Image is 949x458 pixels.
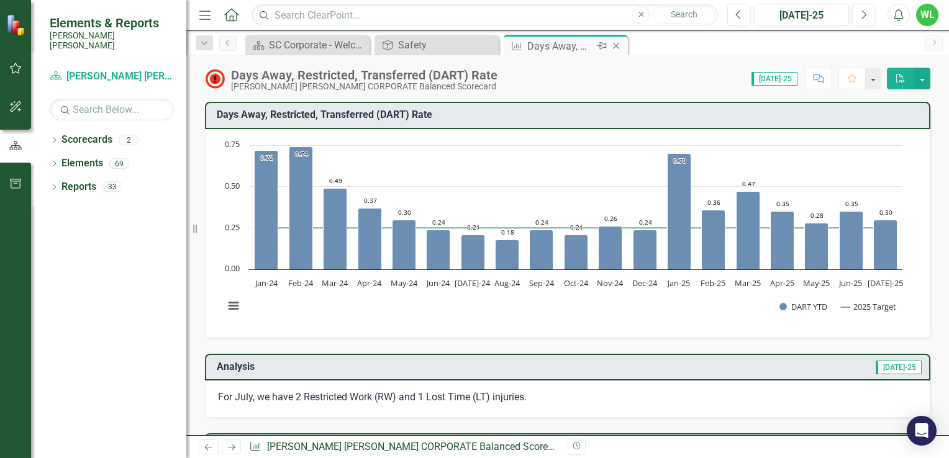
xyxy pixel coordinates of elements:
text: 0.35 [845,199,858,208]
path: Oct-24, 0.21. DART YTD. [565,235,588,269]
div: 69 [109,158,129,169]
text: 0.00 [225,263,240,274]
div: Days Away, Restricted, Transferred (DART) Rate [527,38,594,54]
div: » » [249,440,558,454]
span: [DATE]-25 [751,72,797,86]
text: 0.30 [879,208,892,217]
span: [DATE]-25 [876,361,922,374]
text: Sep-24 [529,277,555,289]
a: Elements [61,156,103,171]
path: Sep-24, 0.24. DART YTD. [530,230,553,269]
div: 33 [102,182,122,192]
text: Apr-25 [770,277,794,289]
text: 0.47 [742,179,755,188]
h3: Analysis [217,361,531,372]
div: Chart. Highcharts interactive chart. [218,139,917,325]
text: Jan-25 [666,277,690,289]
path: Dec-24, 0.24. DART YTD. [633,230,657,269]
small: [PERSON_NAME] [PERSON_NAME] [50,30,174,51]
button: WL [916,4,938,26]
text: Mar-25 [735,277,761,289]
button: Show 2025 Target [841,301,897,312]
text: Dec-24 [632,277,658,289]
path: Apr-25, 0.35. DART YTD. [771,211,794,269]
div: Open Intercom Messenger [907,416,937,446]
text: 0.24 [639,218,652,227]
path: Jul-24, 0.21. DART YTD. [461,235,485,269]
a: Scorecards [61,133,112,147]
path: Nov-24, 0.26. DART YTD. [599,226,622,269]
img: Not Meeting Target [205,69,225,89]
div: Safety [398,37,496,53]
button: View chart menu, Chart [225,297,242,314]
text: May-25 [803,277,830,289]
div: Days Away, Restricted, Transferred (DART) Rate [231,68,497,82]
a: [PERSON_NAME] [PERSON_NAME] CORPORATE Balanced Scorecard [267,441,567,452]
text: [DATE]-24 [455,277,491,289]
text: 0.70 [673,156,686,165]
text: Feb-25 [701,277,725,289]
svg: Interactive chart [218,139,909,325]
path: Aug-24, 0.18. DART YTD. [496,240,519,269]
path: Jun-25, 0.35. DART YTD. [840,211,863,269]
text: 0.28 [811,211,824,220]
span: Elements & Reports [50,16,174,30]
path: May-25, 0.28. DART YTD. [805,223,829,269]
input: Search ClearPoint... [252,4,718,26]
button: Search [653,6,715,24]
text: Jun-25 [838,277,862,289]
div: 2 [119,135,138,145]
button: Show DART YTD [779,301,828,312]
div: [PERSON_NAME] [PERSON_NAME] CORPORATE Balanced Scorecard [231,82,497,91]
a: Safety [378,37,496,53]
text: 0.24 [432,218,445,227]
text: 0.37 [364,196,377,205]
text: Feb-24 [288,277,314,289]
path: Mar-24, 0.49. DART YTD. [324,188,347,269]
text: 0.25 [225,222,240,233]
text: Mar-24 [322,277,348,289]
text: Jan-24 [254,277,278,289]
button: [DATE]-25 [754,4,849,26]
path: Jan-25, 0.7. DART YTD. [668,153,691,269]
text: 0.36 [707,198,720,207]
text: 0.75 [225,138,240,150]
text: 0.50 [225,180,240,191]
text: Aug-24 [494,277,520,289]
a: SC Corporate - Welcome to ClearPoint [248,37,366,53]
path: Jan-24, 0.72. DART YTD. [255,150,278,269]
text: Apr-24 [357,277,382,289]
text: 0.72 [260,153,273,162]
path: Jun-24, 0.24. DART YTD. [427,230,450,269]
path: Feb-25, 0.36. DART YTD. [702,210,725,269]
a: [PERSON_NAME] [PERSON_NAME] CORPORATE Balanced Scorecard [50,70,174,84]
text: 0.24 [535,218,548,227]
g: DART YTD, series 1 of 2. Bar series with 19 bars. [255,146,897,269]
text: Jun-24 [425,277,450,289]
text: May-24 [391,277,418,289]
text: 0.21 [570,223,583,231]
text: 0.74 [295,150,308,158]
path: May-24, 0.3. DART YTD. [393,220,416,269]
text: 0.30 [398,208,411,217]
div: SC Corporate - Welcome to ClearPoint [269,37,366,53]
text: Nov-24 [597,277,624,289]
div: [DATE]-25 [758,8,845,23]
text: Oct-24 [564,277,589,289]
text: [DATE]-25 [868,277,903,289]
path: Feb-24, 0.74. DART YTD. [289,146,313,269]
path: Apr-24, 0.37. DART YTD. [358,208,382,269]
img: ClearPoint Strategy [6,14,28,36]
input: Search Below... [50,99,174,120]
h3: Days Away, Restricted, Transferred (DART) Rate [217,109,923,120]
p: For July, we have 2 Restricted Work (RW) and 1 Lost Time (LT) injuries. [218,390,917,405]
path: Mar-25, 0.47. DART YTD. [737,191,760,269]
text: 0.26 [604,214,617,223]
text: 0.49 [329,176,342,185]
a: Reports [61,180,96,194]
text: 0.35 [776,199,789,208]
path: Jul-25, 0.3. DART YTD. [874,220,897,269]
text: 0.18 [501,228,514,236]
span: Search [671,9,697,19]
